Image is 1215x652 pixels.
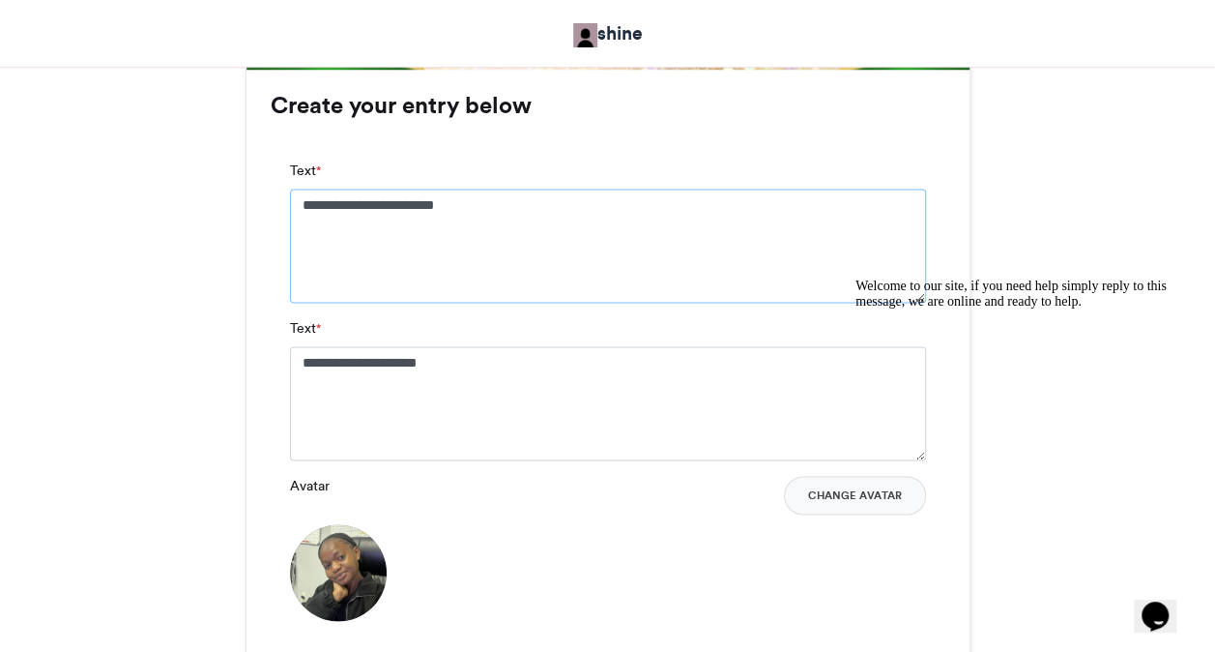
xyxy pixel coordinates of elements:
label: Text [290,318,321,339]
iframe: chat widget [1134,575,1196,633]
h3: Create your entry below [271,94,945,117]
a: shine [573,19,643,47]
img: 1760362921.016-b2dcae4267c1926e4edbba7f5065fdc4d8f11412.png [290,524,387,621]
div: Welcome to our site, if you need help simply reply to this message, we are online and ready to help. [8,8,356,39]
iframe: chat widget [848,271,1196,565]
span: Welcome to our site, if you need help simply reply to this message, we are online and ready to help. [8,8,319,38]
label: Text [290,161,321,181]
button: Change Avatar [784,476,926,515]
img: Keetmanshoop Crusade [573,23,597,47]
label: Avatar [290,476,330,496]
